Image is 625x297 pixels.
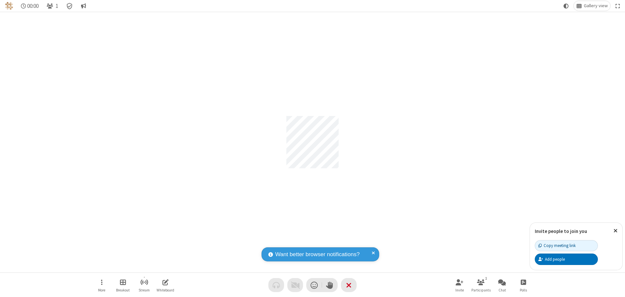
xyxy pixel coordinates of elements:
[78,1,89,11] button: Conversation
[18,1,42,11] div: Timer
[44,1,61,11] button: Open participant list
[134,276,154,294] button: Start streaming
[613,1,623,11] button: Fullscreen
[584,3,608,8] span: Gallery view
[92,276,111,294] button: Open menu
[520,288,527,292] span: Polls
[322,278,338,292] button: Raise hand
[609,223,622,239] button: Close popover
[455,288,464,292] span: Invite
[268,278,284,292] button: Audio problem - check your Internet connection or call by phone
[113,276,133,294] button: Manage Breakout Rooms
[574,1,610,11] button: Change layout
[514,276,533,294] button: Open poll
[5,2,13,10] img: QA Selenium DO NOT DELETE OR CHANGE
[483,275,489,281] div: 1
[471,276,491,294] button: Open participant list
[341,278,357,292] button: End or leave meeting
[157,288,174,292] span: Whiteboard
[561,1,571,11] button: Using system theme
[535,240,598,251] button: Copy meeting link
[538,242,576,249] div: Copy meeting link
[287,278,303,292] button: Video
[27,3,39,9] span: 00:00
[492,276,512,294] button: Open chat
[63,1,76,11] div: Meeting details Encryption enabled
[535,254,598,265] button: Add people
[498,288,506,292] span: Chat
[98,288,105,292] span: More
[450,276,469,294] button: Invite participants (Alt+I)
[156,276,175,294] button: Open shared whiteboard
[116,288,130,292] span: Breakout
[535,228,587,234] label: Invite people to join you
[275,250,360,259] span: Want better browser notifications?
[306,278,322,292] button: Send a reaction
[56,3,58,9] span: 1
[139,288,150,292] span: Stream
[471,288,491,292] span: Participants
